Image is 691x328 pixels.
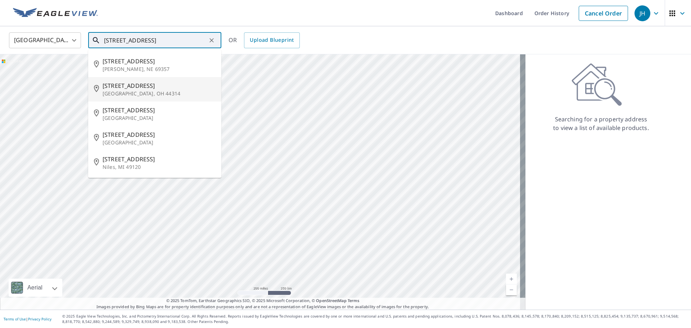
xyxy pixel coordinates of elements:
[103,81,216,90] span: [STREET_ADDRESS]
[634,5,650,21] div: JH
[553,115,649,132] p: Searching for a property address to view a list of available products.
[506,274,517,284] a: Current Level 5, Zoom In
[250,36,294,45] span: Upload Blueprint
[244,32,299,48] a: Upload Blueprint
[62,314,687,324] p: © 2025 Eagle View Technologies, Inc. and Pictometry International Corp. All Rights Reserved. Repo...
[229,32,300,48] div: OR
[103,106,216,114] span: [STREET_ADDRESS]
[166,298,360,304] span: © 2025 TomTom, Earthstar Geographics SIO, © 2025 Microsoft Corporation, ©
[103,66,216,73] p: [PERSON_NAME], NE 69357
[103,155,216,163] span: [STREET_ADDRESS]
[9,30,81,50] div: [GEOGRAPHIC_DATA]
[316,298,346,303] a: OpenStreetMap
[4,317,51,321] p: |
[9,279,62,297] div: Aerial
[25,279,45,297] div: Aerial
[207,35,217,45] button: Clear
[4,316,26,322] a: Terms of Use
[28,316,51,322] a: Privacy Policy
[103,163,216,171] p: Niles, MI 49120
[103,130,216,139] span: [STREET_ADDRESS]
[103,139,216,146] p: [GEOGRAPHIC_DATA]
[103,114,216,122] p: [GEOGRAPHIC_DATA]
[13,8,98,19] img: EV Logo
[348,298,360,303] a: Terms
[103,90,216,97] p: [GEOGRAPHIC_DATA], OH 44314
[506,284,517,295] a: Current Level 5, Zoom Out
[579,6,628,21] a: Cancel Order
[103,57,216,66] span: [STREET_ADDRESS]
[104,30,207,50] input: Search by address or latitude-longitude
